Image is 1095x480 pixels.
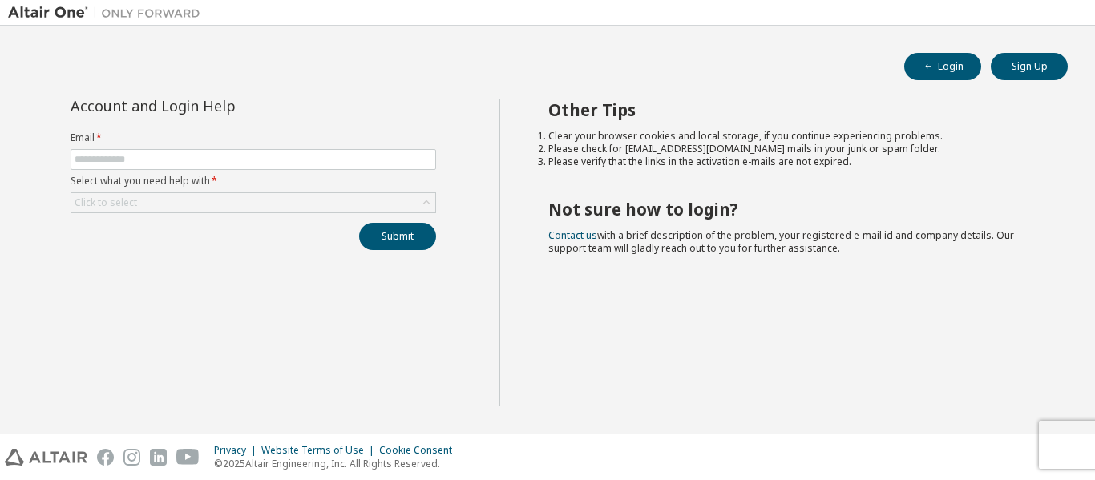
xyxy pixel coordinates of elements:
[150,449,167,466] img: linkedin.svg
[71,193,435,212] div: Click to select
[359,223,436,250] button: Submit
[548,130,1040,143] li: Clear your browser cookies and local storage, if you continue experiencing problems.
[261,444,379,457] div: Website Terms of Use
[548,199,1040,220] h2: Not sure how to login?
[214,457,462,470] p: © 2025 Altair Engineering, Inc. All Rights Reserved.
[71,175,436,188] label: Select what you need help with
[75,196,137,209] div: Click to select
[548,228,1014,255] span: with a brief description of the problem, your registered e-mail id and company details. Our suppo...
[71,131,436,144] label: Email
[71,99,363,112] div: Account and Login Help
[379,444,462,457] div: Cookie Consent
[904,53,981,80] button: Login
[548,155,1040,168] li: Please verify that the links in the activation e-mails are not expired.
[548,228,597,242] a: Contact us
[97,449,114,466] img: facebook.svg
[8,5,208,21] img: Altair One
[5,449,87,466] img: altair_logo.svg
[548,99,1040,120] h2: Other Tips
[548,143,1040,155] li: Please check for [EMAIL_ADDRESS][DOMAIN_NAME] mails in your junk or spam folder.
[214,444,261,457] div: Privacy
[991,53,1068,80] button: Sign Up
[176,449,200,466] img: youtube.svg
[123,449,140,466] img: instagram.svg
